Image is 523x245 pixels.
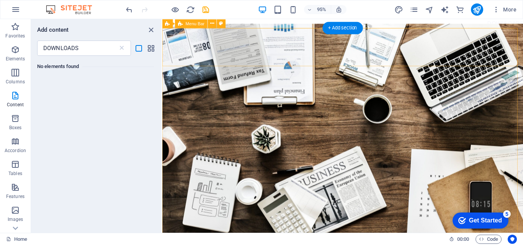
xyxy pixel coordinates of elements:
[9,125,22,131] p: Boxes
[479,235,498,244] span: Code
[5,33,25,39] p: Favorites
[186,5,195,14] button: reload
[6,79,25,85] p: Columns
[6,235,27,244] a: Click to cancel selection. Double-click to open Pages
[146,25,155,34] button: close panel
[472,5,481,14] i: Publish
[335,6,342,13] i: On resize automatically adjust zoom level to fit chosen device.
[471,3,483,16] button: publish
[315,5,328,14] h6: 95%
[124,5,134,14] button: undo
[37,25,69,34] h6: Add content
[8,216,23,222] p: Images
[304,5,331,14] button: 95%
[489,3,520,16] button: More
[463,236,464,242] span: :
[125,5,134,14] i: Undo: Move elements (Ctrl+Z)
[146,44,155,53] button: grid-view
[456,5,464,14] i: Commerce
[492,6,516,13] span: More
[410,5,418,14] i: Pages (Ctrl+Alt+S)
[449,235,469,244] h6: Session time
[425,5,434,14] i: Navigator
[5,148,26,154] p: Accordion
[440,5,449,14] button: text_generator
[6,193,25,200] p: Features
[476,235,502,244] button: Code
[394,5,404,14] button: design
[322,22,363,34] div: + Add section
[57,2,64,9] div: 5
[7,102,24,108] p: Content
[201,5,210,14] i: Save (Ctrl+S)
[201,5,210,14] button: save
[37,41,118,56] input: Search
[508,235,517,244] button: Usercentrics
[425,5,434,14] button: navigator
[457,235,469,244] span: 00 00
[440,5,449,14] i: AI Writer
[8,170,22,177] p: Tables
[170,5,180,14] button: Click here to leave preview mode and continue editing
[134,44,143,53] button: list-view
[6,4,62,20] div: Get Started 5 items remaining, 0% complete
[394,5,403,14] i: Design (Ctrl+Alt+Y)
[456,5,465,14] button: commerce
[186,5,195,14] i: Reload page
[6,56,25,62] p: Elements
[186,21,204,26] span: Menu Bar
[410,5,419,14] button: pages
[23,8,56,15] div: Get Started
[37,62,154,71] h6: No elements found
[44,5,101,14] img: Editor Logo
